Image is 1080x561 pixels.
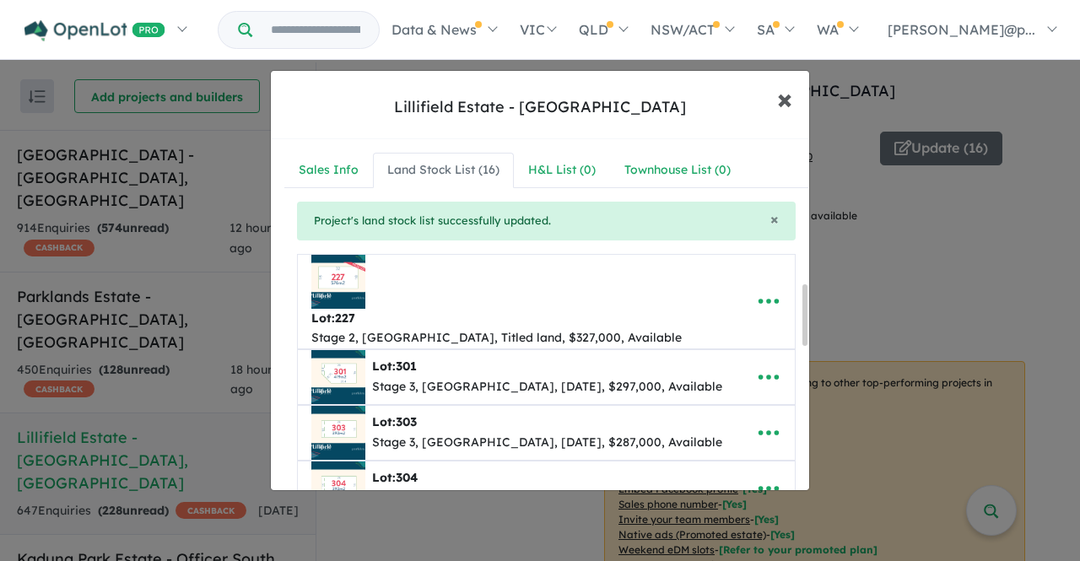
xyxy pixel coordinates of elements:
[770,212,779,227] button: Close
[311,406,365,460] img: Lillifield%20Estate%20-%20Warragul%20-%20Lot%20303___1751179114.jpg
[372,470,418,485] b: Lot:
[311,255,365,309] img: Lillifield%20Estate%20-%20Warragul%20-%20Lot%20227___1750660118.jpg
[372,488,722,509] div: Stage 3, [GEOGRAPHIC_DATA], [DATE], $287,000, Available
[311,328,682,348] div: Stage 2, [GEOGRAPHIC_DATA], Titled land, $327,000, Available
[528,160,596,181] div: H&L List ( 0 )
[299,160,359,181] div: Sales Info
[311,310,355,326] b: Lot:
[24,20,165,41] img: Openlot PRO Logo White
[311,350,365,404] img: Lillifield%20Estate%20-%20Warragul%20-%20Lot%20301___1751178607.jpg
[372,359,417,374] b: Lot:
[888,21,1035,38] span: [PERSON_NAME]@p...
[396,359,417,374] span: 301
[372,377,722,397] div: Stage 3, [GEOGRAPHIC_DATA], [DATE], $297,000, Available
[624,160,731,181] div: Townhouse List ( 0 )
[396,470,418,485] span: 304
[396,414,417,429] span: 303
[777,80,792,116] span: ×
[297,202,796,240] div: Project's land stock list successfully updated.
[372,433,722,453] div: Stage 3, [GEOGRAPHIC_DATA], [DATE], $287,000, Available
[387,160,499,181] div: Land Stock List ( 16 )
[394,96,686,118] div: Lillifield Estate - [GEOGRAPHIC_DATA]
[770,209,779,229] span: ×
[372,414,417,429] b: Lot:
[335,310,355,326] span: 227
[256,12,375,48] input: Try estate name, suburb, builder or developer
[311,461,365,515] img: Lillifield%20Estate%20-%20Warragul%20-%20Lot%20304___1751179155.jpg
